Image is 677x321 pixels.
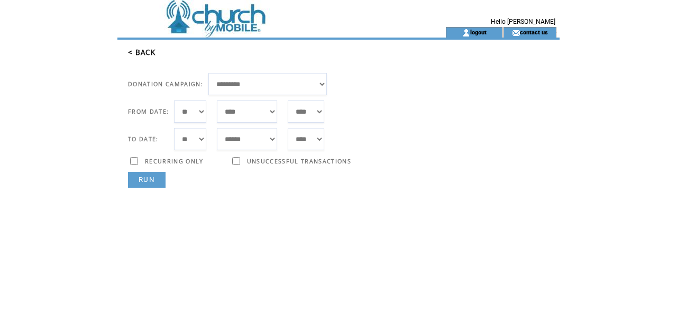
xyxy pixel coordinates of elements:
[128,80,203,88] span: DONATION CAMPAIGN:
[470,29,487,35] a: logout
[491,18,555,25] span: Hello [PERSON_NAME]
[128,48,155,57] a: < BACK
[520,29,548,35] a: contact us
[145,158,204,165] span: RECURRING ONLY
[247,158,351,165] span: UNSUCCESSFUL TRANSACTIONS
[128,108,169,115] span: FROM DATE:
[128,172,166,188] a: RUN
[128,135,159,143] span: TO DATE:
[462,29,470,37] img: account_icon.gif
[512,29,520,37] img: contact_us_icon.gif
